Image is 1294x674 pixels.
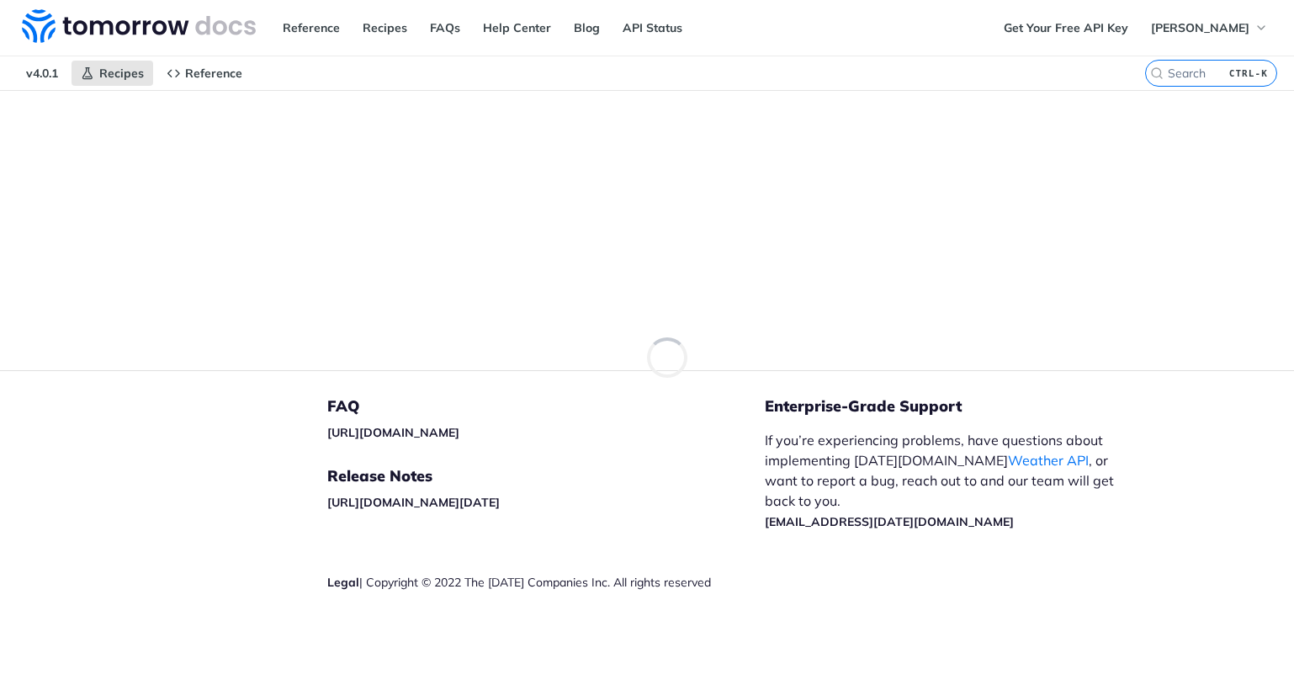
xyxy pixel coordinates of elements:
[22,9,256,43] img: Tomorrow.io Weather API Docs
[327,466,765,486] h5: Release Notes
[765,430,1132,531] p: If you’re experiencing problems, have questions about implementing [DATE][DOMAIN_NAME] , or want ...
[185,66,242,81] span: Reference
[327,575,359,590] a: Legal
[327,396,765,417] h5: FAQ
[474,15,560,40] a: Help Center
[1151,20,1249,35] span: [PERSON_NAME]
[327,425,459,440] a: [URL][DOMAIN_NAME]
[1142,15,1277,40] button: [PERSON_NAME]
[565,15,609,40] a: Blog
[421,15,469,40] a: FAQs
[72,61,153,86] a: Recipes
[327,574,765,591] div: | Copyright © 2022 The [DATE] Companies Inc. All rights reserved
[273,15,349,40] a: Reference
[765,514,1014,529] a: [EMAIL_ADDRESS][DATE][DOMAIN_NAME]
[353,15,416,40] a: Recipes
[99,66,144,81] span: Recipes
[1225,65,1272,82] kbd: CTRL-K
[1150,66,1164,80] svg: Search
[327,495,500,510] a: [URL][DOMAIN_NAME][DATE]
[1008,452,1089,469] a: Weather API
[765,396,1159,417] h5: Enterprise-Grade Support
[994,15,1138,40] a: Get Your Free API Key
[17,61,67,86] span: v4.0.1
[157,61,252,86] a: Reference
[613,15,692,40] a: API Status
